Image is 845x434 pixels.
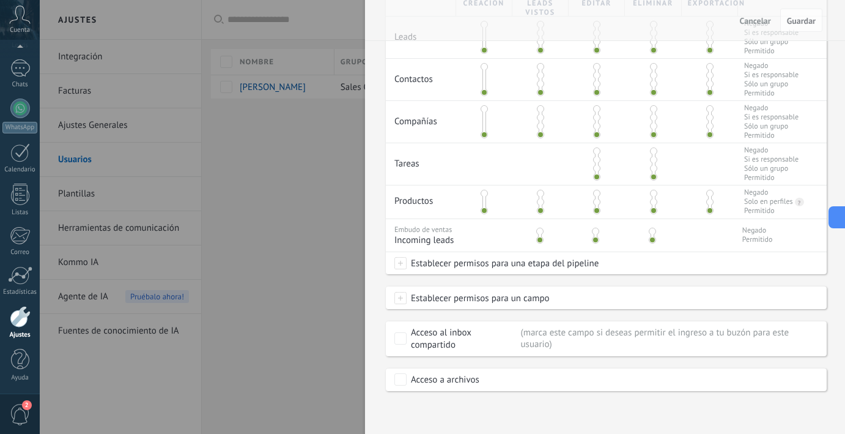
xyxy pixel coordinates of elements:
[10,26,30,34] span: Cuenta
[22,400,32,410] span: 2
[744,70,799,80] span: Si es responsable
[2,249,38,256] div: Correo
[742,226,773,235] span: Negado
[386,59,456,91] div: Contactos
[740,17,771,25] span: Cancelar
[735,10,776,30] button: Cancelar
[795,198,801,207] div: ?
[521,327,819,350] div: Marca este campo si deseas permitir el ingreso a tu buzón para este usuario
[744,146,799,155] span: Negado
[787,17,816,25] span: Guardar
[744,164,799,173] span: Sólo un grupo
[744,173,799,182] span: Permitido
[742,235,773,244] span: Permitido
[407,252,599,274] span: Establecer permisos para una etapa del pipeline
[386,143,456,176] div: Tareas
[411,374,479,386] div: Acceso a archivos
[2,166,38,174] div: Calendario
[386,185,456,213] div: Productos
[2,288,38,296] div: Estadísticas
[2,122,37,133] div: WhatsApp
[744,197,793,206] div: Solo en perfiles
[744,103,799,113] span: Negado
[744,113,799,122] span: Si es responsable
[744,131,799,140] span: Permitido
[386,101,456,133] div: Compañías
[2,374,38,382] div: Ayuda
[411,327,517,351] div: Acceso al inbox compartido
[744,37,799,47] span: Sólo un grupo
[394,225,452,234] span: Embudo de ventas
[744,155,799,164] span: Si es responsable
[780,9,822,32] button: Guardar
[744,80,799,89] span: Sólo un grupo
[744,122,799,131] span: Sólo un grupo
[407,287,550,309] span: Establecer permisos para un campo
[744,188,768,197] div: Negado
[744,206,775,215] div: Permitido
[2,81,38,89] div: Chats
[744,47,799,56] span: Permitido
[2,209,38,217] div: Listas
[394,234,508,246] span: Incoming leads
[744,61,799,70] span: Negado
[744,89,799,98] span: Permitido
[2,331,38,339] div: Ajustes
